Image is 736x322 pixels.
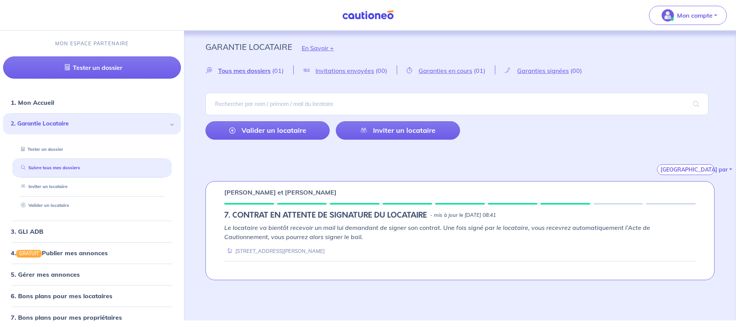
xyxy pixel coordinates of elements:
span: search [684,93,708,115]
span: (01) [272,67,284,74]
span: (00) [376,67,387,74]
span: Garanties en cours [419,67,472,74]
div: Suivre tous mes dossiers [12,162,172,174]
a: 3. GLI ADB [11,228,43,235]
div: 3. GLI ADB [3,224,181,239]
p: [PERSON_NAME] et [PERSON_NAME] [224,188,337,197]
a: Valider un locataire [18,203,69,208]
h5: 7. CONTRAT EN ATTENTE DE SIGNATURE DU LOCATAIRE [224,211,427,220]
button: [GEOGRAPHIC_DATA] par [657,164,715,175]
a: Tous mes dossiers(01) [205,67,293,74]
span: Invitations envoyées [315,67,374,74]
div: [STREET_ADDRESS][PERSON_NAME] [224,248,325,255]
a: Garanties en cours(01) [397,67,495,74]
input: Rechercher par nom / prénom / mail du locataire [205,93,708,115]
div: 2. Garantie Locataire [3,113,181,134]
a: Inviter un locataire [336,121,460,140]
a: Invitations envoyées(00) [294,67,397,74]
a: 7. Bons plans pour mes propriétaires [11,314,122,321]
div: 1. Mon Accueil [3,95,181,110]
span: 2. Garantie Locataire [11,119,168,128]
div: 5. Gérer mes annonces [3,267,181,282]
div: state: RENTER-PAYMENT-METHOD-VALIDATED, Context: ,IS-GL-CAUTION [224,211,696,220]
button: illu_account_valid_menu.svgMon compte [649,6,727,25]
a: 1. Mon Accueil [11,99,54,106]
a: Valider un locataire [205,121,330,140]
img: Cautioneo [339,10,397,20]
em: Le locataire va bientôt recevoir un mail lui demandant de signer son contrat. Une fois signé par ... [224,224,650,241]
a: Tester un dossier [18,147,63,152]
div: 6. Bons plans pour mes locataires [3,288,181,304]
a: Inviter un locataire [18,184,67,189]
div: Tester un dossier [12,143,172,156]
a: 5. Gérer mes annonces [11,271,80,278]
span: (00) [570,67,582,74]
a: 4.GRATUITPublier mes annonces [11,249,108,257]
img: illu_account_valid_menu.svg [662,9,674,21]
a: 6. Bons plans pour mes locataires [11,292,112,300]
div: Valider un locataire [12,199,172,212]
span: Tous mes dossiers [218,67,271,74]
a: Tester un dossier [3,56,181,79]
button: En Savoir + [292,37,343,59]
p: Mon compte [677,11,713,20]
span: (01) [474,67,485,74]
div: Inviter un locataire [12,180,172,193]
p: MON ESPACE PARTENAIRE [55,40,129,47]
p: Garantie Locataire [205,40,292,54]
div: 4.GRATUITPublier mes annonces [3,245,181,261]
span: Garanties signées [517,67,569,74]
a: Garanties signées(00) [495,67,591,74]
a: Suivre tous mes dossiers [18,165,80,170]
p: - mis à jour le [DATE] 08:41 [430,211,496,219]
